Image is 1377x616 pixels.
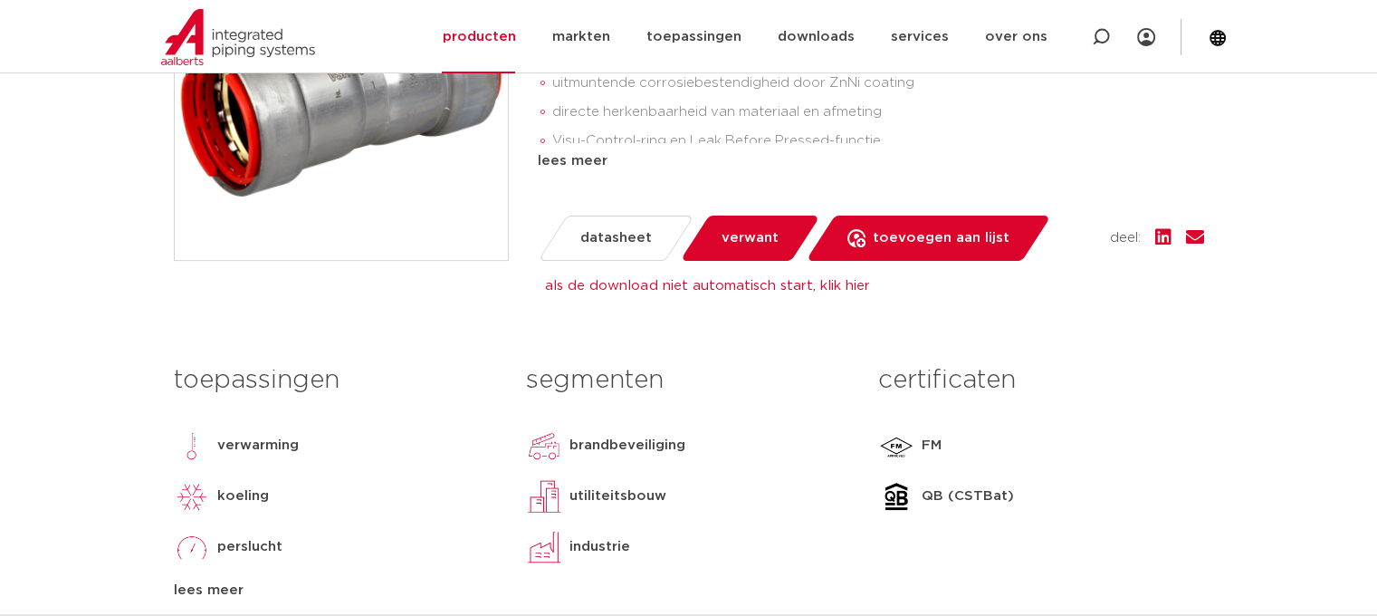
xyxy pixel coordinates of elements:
[174,428,210,464] img: verwarming
[569,486,666,507] p: utiliteitsbouw
[538,150,1204,172] div: lees meer
[526,428,562,464] img: brandbeveiliging
[878,478,914,515] img: QB (CSTBat)
[878,362,1203,399] h3: certificaten
[580,224,652,253] span: datasheet
[873,224,1009,253] span: toevoegen aan lijst
[922,435,942,457] p: FM
[174,580,499,602] div: lees meer
[174,362,499,399] h3: toepassingen
[174,529,210,565] img: perslucht
[545,279,869,293] a: als de download niet automatisch start, klik hier
[679,216,819,261] a: verwant
[537,216,693,261] a: datasheet
[922,486,1014,507] p: QB (CSTBat)
[552,127,1204,156] li: Visu-Control-ring en Leak Before Pressed-functie
[552,98,1204,127] li: directe herkenbaarheid van materiaal en afmeting
[217,536,282,558] p: perslucht
[217,486,269,507] p: koeling
[722,224,779,253] span: verwant
[569,536,630,558] p: industrie
[878,428,914,464] img: FM
[217,435,299,457] p: verwarming
[526,478,562,515] img: utiliteitsbouw
[174,478,210,515] img: koeling
[526,362,851,399] h3: segmenten
[569,435,685,457] p: brandbeveiliging
[526,529,562,565] img: industrie
[552,69,1204,98] li: uitmuntende corrosiebestendigheid door ZnNi coating
[1110,227,1141,249] span: deel:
